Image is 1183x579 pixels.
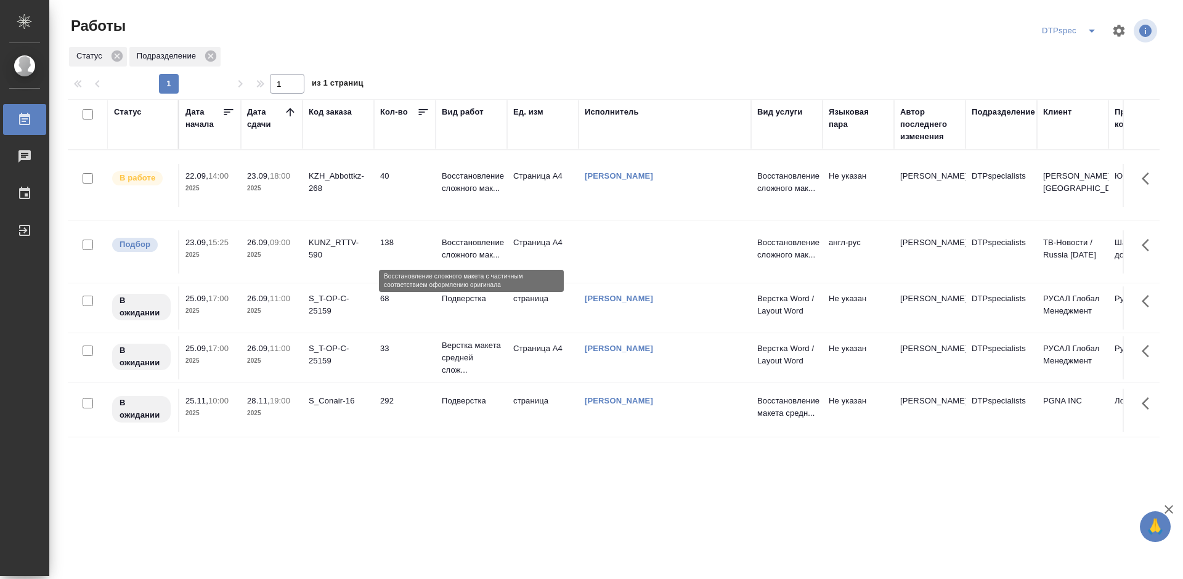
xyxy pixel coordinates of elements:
button: Здесь прячутся важные кнопки [1134,286,1164,316]
p: 14:00 [208,171,229,180]
p: PGNA INC [1043,395,1102,407]
a: [PERSON_NAME] [585,396,653,405]
td: Не указан [823,286,894,330]
td: страница [507,286,579,330]
span: Работы [68,16,126,36]
div: split button [1039,21,1104,41]
p: 2025 [185,407,235,419]
p: Верстка Word / Layout Word [757,293,816,317]
td: DTPspecialists [966,336,1037,379]
div: Вид услуги [757,106,803,118]
td: Не указан [823,336,894,379]
td: Страница А4 [507,164,579,207]
td: [PERSON_NAME] [894,389,966,432]
div: Исполнитель назначен, приступать к работе пока рано [111,293,172,322]
td: Локализация [1108,389,1180,432]
div: Клиент [1043,106,1071,118]
div: Исполнитель [585,106,639,118]
p: 2025 [185,182,235,195]
div: Проектная команда [1115,106,1174,131]
p: 22.09, [185,171,208,180]
button: 🙏 [1140,511,1171,542]
div: S_T-OP-C-25159 [309,342,368,367]
button: Здесь прячутся важные кнопки [1134,164,1164,193]
td: [PERSON_NAME] [894,230,966,273]
p: 25.09, [185,344,208,353]
div: Ед. изм [513,106,543,118]
td: страница [507,389,579,432]
p: 2025 [247,305,296,317]
span: 🙏 [1145,514,1166,540]
span: Посмотреть информацию [1134,19,1160,43]
button: Здесь прячутся важные кнопки [1134,389,1164,418]
td: DTPspecialists [966,230,1037,273]
p: 26.09, [247,238,270,247]
p: В ожидании [120,294,163,319]
p: Восстановление макета средн... [757,395,816,419]
p: [PERSON_NAME] [GEOGRAPHIC_DATA] [1043,170,1102,195]
div: Подразделение [972,106,1035,118]
p: 09:00 [270,238,290,247]
p: 10:00 [208,396,229,405]
td: Юридический [1108,164,1180,207]
p: РУСАЛ Глобал Менеджмент [1043,293,1102,317]
td: 138 [374,230,436,273]
p: Подбор [120,238,150,251]
p: Подразделение [137,50,200,62]
p: РУСАЛ Глобал Менеджмент [1043,342,1102,367]
div: Языковая пара [829,106,888,131]
td: DTPspecialists [966,164,1037,207]
p: Восстановление сложного мак... [442,170,501,195]
p: 2025 [247,182,296,195]
span: Настроить таблицу [1104,16,1134,46]
td: Русал [1108,336,1180,379]
p: 2025 [185,305,235,317]
div: Исполнитель назначен, приступать к работе пока рано [111,342,172,371]
p: 2025 [185,355,235,367]
div: KZH_Abbottkz-268 [309,170,368,195]
button: Здесь прячутся важные кнопки [1134,230,1164,260]
div: Вид работ [442,106,484,118]
td: Шаблонные документы [1108,230,1180,273]
p: Восстановление сложного мак... [757,170,816,195]
td: Не указан [823,389,894,432]
p: 23.09, [247,171,270,180]
td: 292 [374,389,436,432]
p: 23.09, [185,238,208,247]
p: 25.09, [185,294,208,303]
p: Восстановление сложного мак... [757,237,816,261]
p: 2025 [247,249,296,261]
p: В ожидании [120,397,163,421]
p: 19:00 [270,396,290,405]
div: S_T-OP-C-25159 [309,293,368,317]
p: 25.11, [185,396,208,405]
p: 26.09, [247,344,270,353]
td: 68 [374,286,436,330]
td: 40 [374,164,436,207]
a: [PERSON_NAME] [585,294,653,303]
p: 11:00 [270,344,290,353]
div: Автор последнего изменения [900,106,959,143]
p: Верстка макета средней слож... [442,339,501,376]
p: Восстановление сложного мак... [442,237,501,261]
div: Статус [114,106,142,118]
a: [PERSON_NAME] [585,171,653,180]
p: Подверстка [442,293,501,305]
td: Русал [1108,286,1180,330]
p: 2025 [247,407,296,419]
button: Здесь прячутся важные кнопки [1134,336,1164,366]
p: 11:00 [270,294,290,303]
span: из 1 страниц [312,76,364,94]
p: 18:00 [270,171,290,180]
td: Не указан [823,164,894,207]
p: Верстка Word / Layout Word [757,342,816,367]
p: 28.11, [247,396,270,405]
td: [PERSON_NAME] [894,164,966,207]
div: Дата сдачи [247,106,284,131]
p: 2025 [185,249,235,261]
td: Страница А4 [507,230,579,273]
p: 15:25 [208,238,229,247]
div: Код заказа [309,106,352,118]
div: KUNZ_RTTV-590 [309,237,368,261]
p: 26.09, [247,294,270,303]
